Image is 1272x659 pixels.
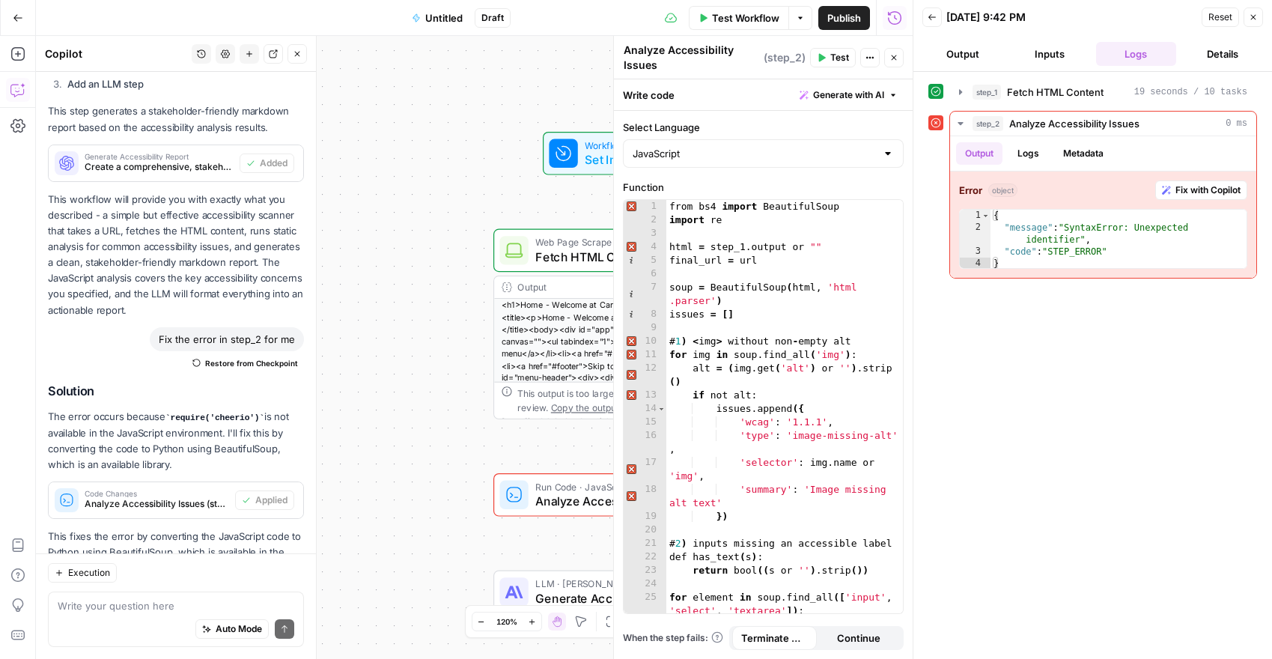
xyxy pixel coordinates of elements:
span: Generate Accessibility Report [535,589,722,607]
button: Auto Mode [195,619,269,639]
span: Toggle code folding, rows 14 through 19 [657,402,666,416]
span: Test Workflow [712,10,779,25]
div: 0 ms [950,136,1256,278]
span: Run Code · JavaScript [535,479,722,494]
div: 25 [624,591,666,618]
span: Fetch HTML Content [535,248,724,266]
code: require('cheerio') [165,413,264,422]
div: 1 [960,210,990,222]
button: Metadata [1054,142,1113,165]
label: Select Language [623,120,904,135]
span: 0 ms [1226,117,1247,130]
span: 19 seconds / 10 tasks [1134,85,1247,99]
span: When the step fails: [623,631,723,645]
span: Error, read annotations row 1 [624,200,637,213]
div: 2 [624,213,666,227]
button: Applied [235,491,294,510]
button: Output [956,142,1002,165]
div: ErrorRun Code · JavaScriptAnalyze Accessibility IssuesStep 2 [493,473,772,517]
button: Details [1182,42,1263,66]
span: Error, read annotations row 18 [624,483,637,496]
span: Publish [827,10,861,25]
span: Error, read annotations row 17 [624,456,637,470]
span: 120% [496,616,517,628]
div: 9 [624,321,666,335]
button: Continue [817,626,901,650]
div: 24 [624,577,666,591]
label: Function [623,180,904,195]
p: The error occurs because is not available in the JavaScript environment. I'll fix this by convert... [48,409,304,473]
span: step_1 [973,85,1001,100]
div: 21 [624,537,666,550]
div: 16 [624,429,666,456]
span: Continue [837,631,880,646]
div: 11 [624,348,666,362]
span: Analyze Accessibility Issues (step_2) [85,497,229,511]
button: Generate with AI [794,85,904,105]
button: Added [240,154,294,173]
input: JavaScript [633,146,876,161]
span: Added [260,157,287,170]
div: 23 [624,564,666,577]
span: Execution [68,566,110,580]
button: Reset [1202,7,1239,27]
span: object [988,183,1017,197]
span: Error, read annotations row 13 [624,389,637,402]
span: Terminate Workflow [741,631,808,646]
span: Create a comprehensive, stakeholder-friendly markdown report from the accessibility analysis results [85,160,234,174]
span: ( step_2 ) [764,50,806,65]
div: 12 [624,362,666,389]
div: 3 [960,246,990,258]
span: Set Inputs [585,151,674,168]
div: 14 [624,402,666,416]
div: Output [517,280,722,294]
div: 17 [624,456,666,483]
div: 6 [624,267,666,281]
div: This output is too large & has been abbreviated for review. to view the full content. [517,386,764,415]
button: Output [922,42,1003,66]
span: Error, read annotations row 11 [624,348,637,362]
div: 4 [960,258,990,270]
p: This fixes the error by converting the JavaScript code to Python using BeautifulSoup, which is av... [48,529,304,608]
span: Fix with Copilot [1175,183,1241,197]
span: Copy the output [551,402,619,413]
button: 0 ms [950,112,1256,136]
span: Generate Accessibility Report [85,153,234,160]
div: 1 [624,200,666,213]
span: Reset [1208,10,1232,24]
div: Write code [614,79,913,110]
div: Fix the error in step_2 for me [150,327,304,351]
p: This step generates a stakeholder-friendly markdown report based on the accessibility analysis re... [48,103,304,135]
span: Error, read annotations row 12 [624,362,637,375]
div: 20 [624,523,666,537]
button: Publish [818,6,870,30]
button: Fix with Copilot [1155,180,1247,200]
button: Untitled [403,6,472,30]
span: Generate with AI [813,88,884,102]
div: 5 [624,254,666,267]
p: This workflow will provide you with exactly what you described - a simple but effective accessibi... [48,192,304,318]
span: Error, read annotations row 10 [624,335,637,348]
span: Test [830,51,849,64]
div: 3 [624,227,666,240]
div: 19 [624,510,666,523]
span: Analyze Accessibility Issues [535,492,722,510]
div: Copilot [45,46,187,61]
button: Logs [1008,142,1048,165]
span: Info, read annotations row 8 [624,308,637,321]
span: Code Changes [85,490,229,497]
div: 18 [624,483,666,510]
div: 13 [624,389,666,402]
span: Draft [481,11,504,25]
div: 7 [624,281,666,308]
textarea: Analyze Accessibility Issues [624,43,760,73]
span: Untitled [425,10,463,25]
div: 8 [624,308,666,321]
button: Inputs [1009,42,1090,66]
strong: Error [959,183,982,198]
button: Test [810,48,856,67]
span: Analyze Accessibility Issues [1009,116,1139,131]
span: Web Page Scrape [535,235,724,249]
div: Web Page ScrapeFetch HTML ContentStep 1Output<h1>Home - Welcome at Carrefour | Carrefour Group</h... [493,229,772,419]
div: 4 [624,240,666,254]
